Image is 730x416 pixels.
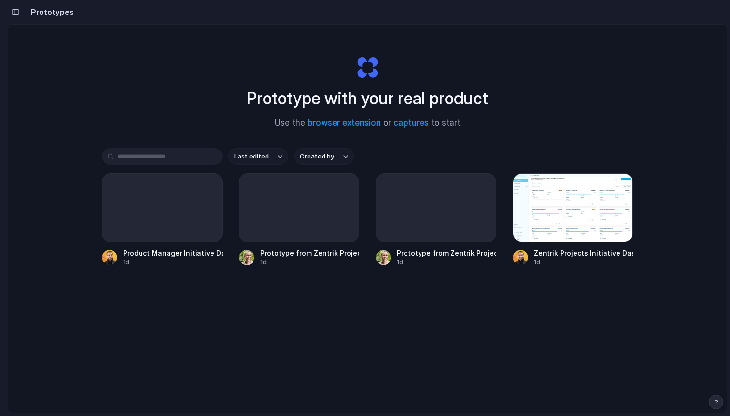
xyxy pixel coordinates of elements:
button: Last edited [228,148,288,165]
div: 1d [260,258,360,267]
div: 1d [123,258,223,267]
a: Zentrik Projects Initiative DashboardZentrik Projects Initiative Dashboard1d [513,173,633,267]
div: Zentrik Projects Initiative Dashboard [534,248,633,258]
div: Product Manager Initiative Dashboard [123,248,223,258]
span: Created by [300,152,334,161]
a: browser extension [308,118,381,128]
h1: Prototype with your real product [247,86,488,111]
div: 1d [397,258,496,267]
a: captures [393,118,429,128]
div: Prototype from Zentrik Projects [260,248,360,258]
a: Product Manager Initiative Dashboard1d [102,173,223,267]
span: Last edited [234,152,269,161]
a: Prototype from Zentrik Projects1d [376,173,496,267]
button: Created by [294,148,354,165]
div: 1d [534,258,633,267]
h2: Prototypes [27,6,74,18]
span: Use the or to start [275,117,461,129]
a: Prototype from Zentrik Projects1d [239,173,360,267]
div: Prototype from Zentrik Projects [397,248,496,258]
